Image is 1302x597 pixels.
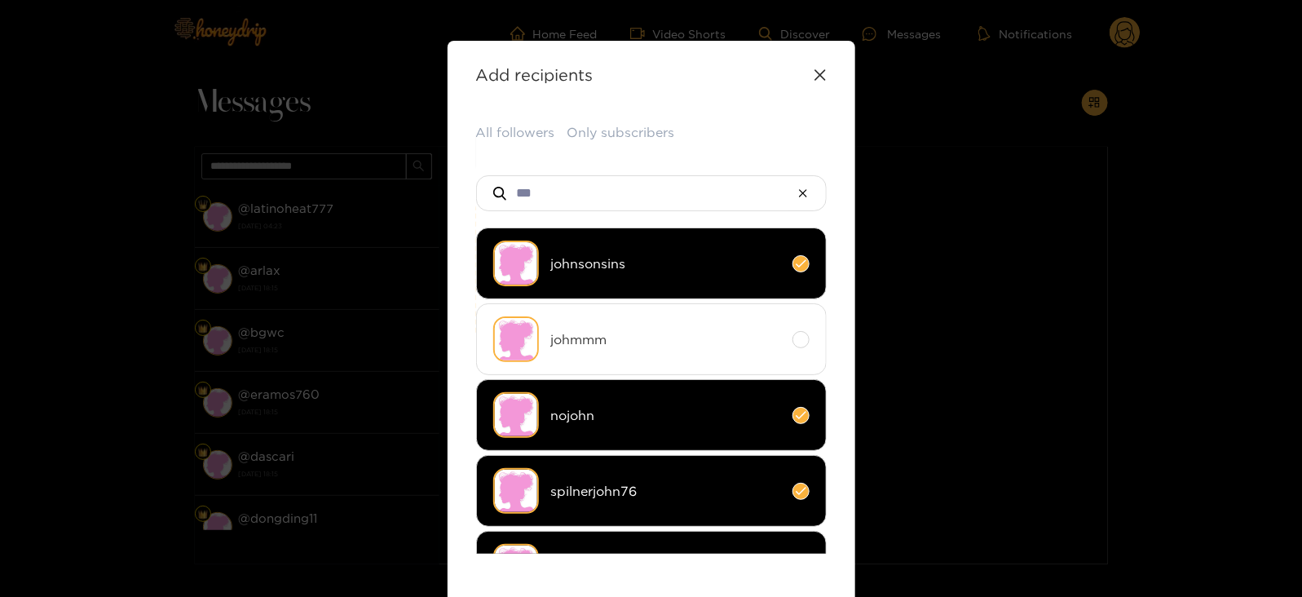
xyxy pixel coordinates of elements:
[476,123,555,142] button: All followers
[493,241,539,286] img: no-avatar.png
[551,482,780,501] span: spilnerjohn76
[476,65,594,84] strong: Add recipients
[493,316,539,362] img: no-avatar.png
[493,468,539,514] img: no-avatar.png
[493,544,539,590] img: no-avatar.png
[493,392,539,438] img: no-avatar.png
[551,406,780,425] span: nojohn
[567,123,675,142] button: Only subscribers
[551,330,780,349] span: johmmm
[551,254,780,273] span: johnsonsins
